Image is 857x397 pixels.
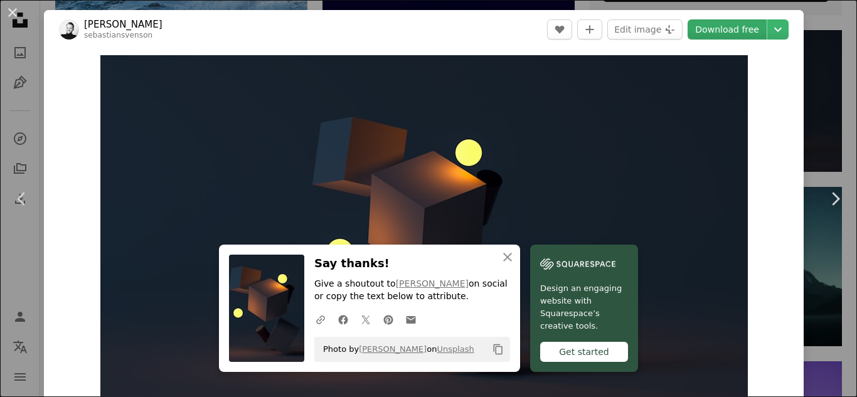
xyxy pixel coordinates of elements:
button: Edit image [607,19,683,40]
a: sebastiansvenson [84,31,152,40]
span: Design an engaging website with Squarespace’s creative tools. [540,282,628,332]
img: file-1606177908946-d1eed1cbe4f5image [540,255,615,273]
button: Choose download size [767,19,789,40]
a: [PERSON_NAME] [396,278,469,288]
a: Next [813,139,857,259]
button: Copy to clipboard [487,339,509,360]
a: Share over email [400,307,422,332]
button: Add to Collection [577,19,602,40]
a: Share on Pinterest [377,307,400,332]
a: Share on Facebook [332,307,354,332]
button: Like [547,19,572,40]
a: Download free [688,19,767,40]
h3: Say thanks! [314,255,510,273]
div: Get started [540,342,628,362]
span: Photo by on [317,339,474,359]
a: Share on Twitter [354,307,377,332]
p: Give a shoutout to on social or copy the text below to attribute. [314,278,510,303]
img: Go to Sebastian Svenson's profile [59,19,79,40]
a: Design an engaging website with Squarespace’s creative tools.Get started [530,245,638,372]
a: [PERSON_NAME] [84,18,162,31]
a: Unsplash [437,344,474,354]
a: [PERSON_NAME] [359,344,427,354]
